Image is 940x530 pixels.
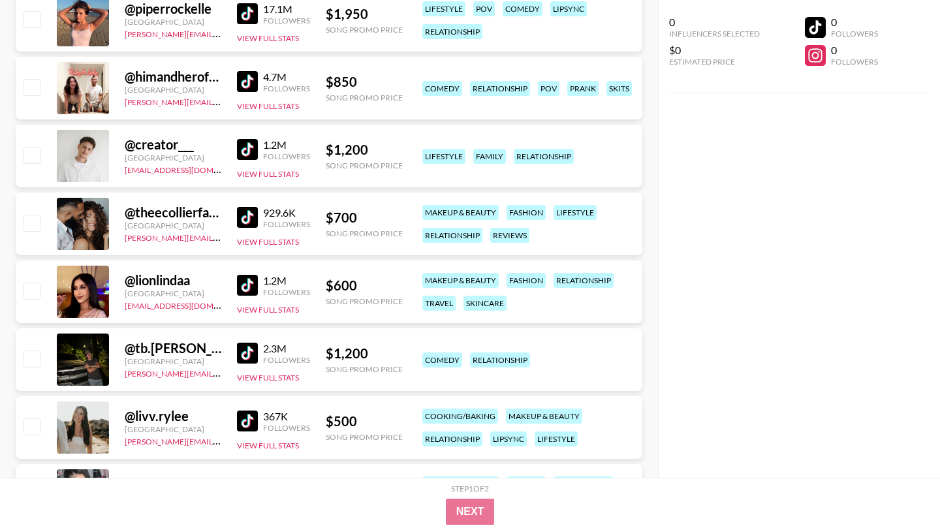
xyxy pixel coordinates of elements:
div: 0 [831,16,878,29]
div: Followers [831,29,878,39]
div: 0 [831,44,878,57]
div: $ 1,200 [326,142,403,158]
div: $ 500 [326,413,403,429]
img: TikTok [237,71,258,92]
div: @ himandherofficial [125,69,221,85]
div: lifestyle [535,431,578,446]
button: Next [446,499,495,525]
a: [PERSON_NAME][EMAIL_ADDRESS][DOMAIN_NAME] [125,434,318,446]
div: pov [473,1,495,16]
div: Followers [263,287,310,297]
div: $ 1,950 [326,6,403,22]
div: Song Promo Price [326,432,403,442]
div: 1.2M [263,138,310,151]
div: relationship [470,352,530,367]
div: prank [567,81,599,96]
button: View Full Stats [237,237,299,247]
div: @ tb.[PERSON_NAME] [125,340,221,356]
div: $ 1,200 [326,345,403,362]
div: [GEOGRAPHIC_DATA] [125,221,221,230]
div: lifestyle [422,149,465,164]
a: [PERSON_NAME][EMAIL_ADDRESS][DOMAIN_NAME] [125,230,318,243]
div: relationship [422,24,482,39]
div: @ piperrockelle [125,1,221,17]
div: 0 [669,16,760,29]
div: Song Promo Price [326,93,403,102]
button: View Full Stats [237,169,299,179]
div: 929.6K [263,206,310,219]
div: Followers [263,423,310,433]
div: Song Promo Price [326,25,403,35]
div: Song Promo Price [326,296,403,306]
div: pov [538,81,559,96]
div: Step 1 of 2 [451,484,489,493]
img: TikTok [237,3,258,24]
div: Song Promo Price [326,364,403,374]
div: makeup & beauty [506,409,582,424]
div: lipsync [550,1,587,16]
div: [GEOGRAPHIC_DATA] [125,424,221,434]
div: 4.7M [263,70,310,84]
div: Followers [263,355,310,365]
div: relationship [514,149,574,164]
div: $ 600 [326,277,403,294]
div: @ livv.rylee [125,408,221,424]
div: relationship [422,431,482,446]
div: $ 850 [326,74,403,90]
img: TikTok [237,343,258,364]
a: [EMAIL_ADDRESS][DOMAIN_NAME] [125,298,256,311]
div: [GEOGRAPHIC_DATA] [125,85,221,95]
div: comedy [503,1,542,16]
div: Followers [263,84,310,93]
div: makeup & beauty [422,476,499,491]
button: View Full Stats [237,305,299,315]
img: TikTok [237,207,258,228]
div: [GEOGRAPHIC_DATA] [125,356,221,366]
img: TikTok [237,411,258,431]
div: $0 [669,44,760,57]
div: fashion [507,273,546,288]
div: family [473,149,506,164]
div: makeup & beauty [422,273,499,288]
a: [EMAIL_ADDRESS][DOMAIN_NAME] [125,163,256,175]
div: Followers [263,219,310,229]
div: fashion [507,205,546,220]
div: relationship [422,228,482,243]
div: 367K [263,410,310,423]
div: lipsync [490,431,527,446]
button: View Full Stats [237,441,299,450]
div: Followers [831,57,878,67]
div: @ lionlindaa [125,272,221,288]
div: Song Promo Price [326,228,403,238]
iframe: Drift Widget Chat Controller [875,465,924,514]
img: TikTok [237,275,258,296]
div: lifestyle [422,1,465,16]
div: relationship [554,273,614,288]
div: skits [606,81,632,96]
div: $ 700 [326,210,403,226]
div: @ creator___ [125,136,221,153]
iframe: Drift Widget Chat Window [671,329,932,473]
div: comedy [422,81,462,96]
div: 17.1M [263,3,310,16]
div: comedy [422,352,462,367]
button: View Full Stats [237,33,299,43]
div: cooking/baking [422,409,498,424]
div: reviews [490,228,529,243]
div: [GEOGRAPHIC_DATA] [125,17,221,27]
img: TikTok [237,139,258,160]
div: relationship [554,476,614,491]
div: fashion [507,476,546,491]
div: @ mirellalovesredbull [125,476,221,492]
div: [GEOGRAPHIC_DATA] [125,288,221,298]
div: [GEOGRAPHIC_DATA] [125,153,221,163]
div: Estimated Price [669,57,760,67]
div: skincare [463,296,507,311]
div: Song Promo Price [326,161,403,170]
div: makeup & beauty [422,205,499,220]
div: relationship [470,81,530,96]
div: 2.3M [263,342,310,355]
a: [PERSON_NAME][EMAIL_ADDRESS][DOMAIN_NAME] [125,95,318,107]
div: Influencers Selected [669,29,760,39]
div: @ theecollierfamily [125,204,221,221]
